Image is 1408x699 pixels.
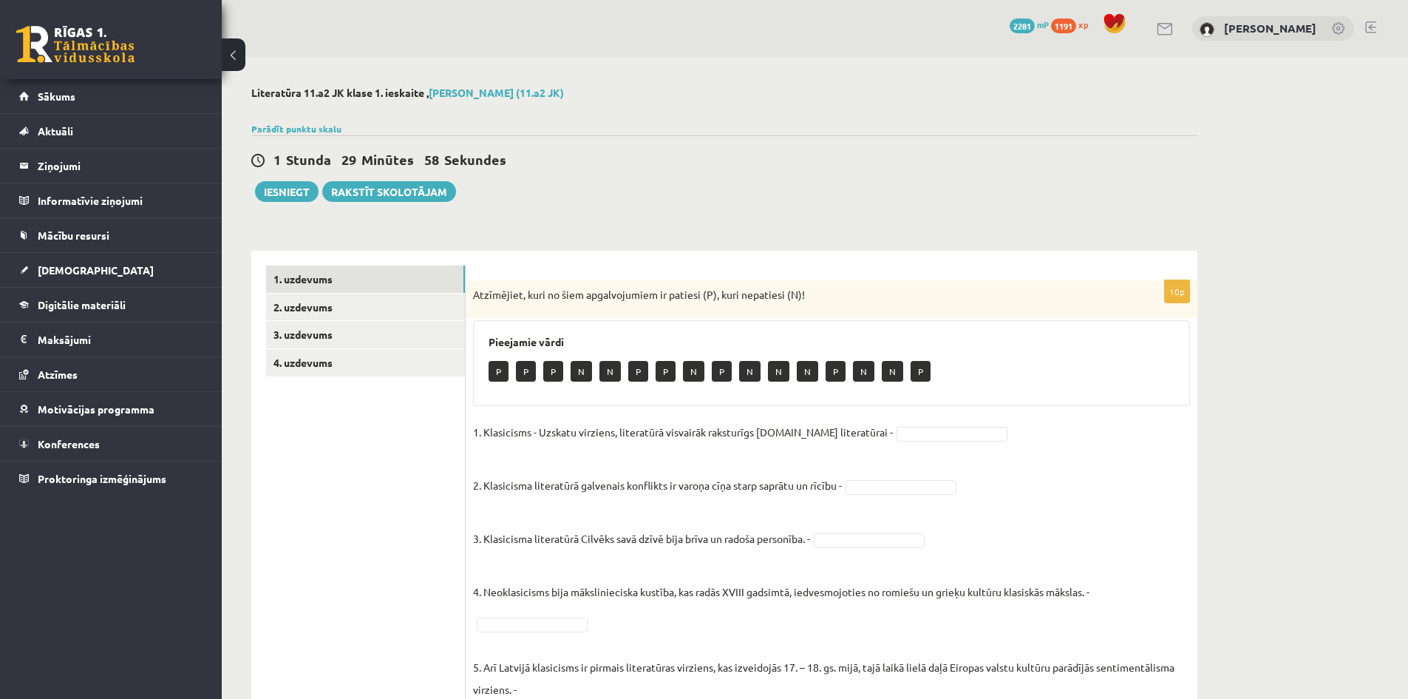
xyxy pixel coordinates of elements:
p: P [543,361,563,382]
a: Atzīmes [19,357,203,391]
p: 1. Klasicisms - Uzskatu virziens, literatūrā visvairāk raksturīgs [DOMAIN_NAME] literatūrai - [473,421,893,443]
p: N [882,361,903,382]
p: P [826,361,846,382]
a: 4. uzdevums [266,349,465,376]
a: Sākums [19,79,203,113]
span: Proktoringa izmēģinājums [38,472,166,485]
span: Stunda [286,151,331,168]
legend: Informatīvie ziņojumi [38,183,203,217]
p: Atzīmējiet, kuri no šiem apgalvojumiem ir patiesi (P), kuri nepatiesi (N)! [473,288,1116,303]
a: Konferences [19,427,203,461]
span: Sekundes [444,151,506,168]
p: 10p [1164,280,1190,303]
span: 58 [424,151,439,168]
span: Aktuāli [38,124,73,138]
a: 1. uzdevums [266,266,465,293]
span: mP [1037,18,1049,30]
p: N [683,361,704,382]
a: 2281 mP [1010,18,1049,30]
span: 2281 [1010,18,1035,33]
img: Kristina Pučko [1200,22,1214,37]
p: N [853,361,874,382]
p: N [599,361,621,382]
a: Parādīt punktu skalu [251,123,341,135]
span: 1191 [1051,18,1076,33]
span: Minūtes [361,151,414,168]
span: xp [1078,18,1088,30]
p: N [797,361,818,382]
span: [DEMOGRAPHIC_DATA] [38,263,154,277]
a: [PERSON_NAME] (11.a2 JK) [429,86,564,99]
span: Atzīmes [38,368,78,381]
h2: Literatūra 11.a2 JK klase 1. ieskaite , [251,87,1197,99]
p: 2. Klasicisma literatūrā galvenais konflikts ir varoņa cīņa starp saprātu un rīcību - [473,452,842,496]
a: Ziņojumi [19,149,203,183]
span: 1 [273,151,281,168]
p: P [712,361,732,382]
a: [PERSON_NAME] [1224,21,1316,36]
span: Mācību resursi [38,229,109,242]
p: P [516,361,536,382]
h3: Pieejamie vārdi [489,336,1174,348]
span: Digitālie materiāli [38,298,126,311]
p: N [571,361,592,382]
p: N [768,361,789,382]
p: N [739,361,761,382]
span: Sākums [38,90,75,103]
p: P [656,361,676,382]
a: Digitālie materiāli [19,288,203,322]
a: Aktuāli [19,114,203,148]
a: Proktoringa izmēģinājums [19,462,203,496]
a: 3. uzdevums [266,321,465,348]
button: Iesniegt [255,181,319,202]
a: Rīgas 1. Tālmācības vidusskola [16,26,135,63]
a: 2. uzdevums [266,294,465,321]
p: 3. Klasicisma literatūrā Cilvēks savā dzīvē bija brīva un radoša personība. - [473,505,810,550]
p: P [911,361,931,382]
a: Informatīvie ziņojumi [19,183,203,217]
a: Rakstīt skolotājam [322,181,456,202]
a: 1191 xp [1051,18,1095,30]
span: 29 [341,151,356,168]
a: Maksājumi [19,323,203,357]
span: Konferences [38,437,100,450]
p: 4. Neoklasicisms bija mākslinieciska kustība, kas radās XVIII gadsimtā, iedvesmojoties no romiešu... [473,558,1089,603]
a: Mācību resursi [19,218,203,252]
legend: Maksājumi [38,323,203,357]
p: P [628,361,648,382]
a: Motivācijas programma [19,392,203,426]
legend: Ziņojumi [38,149,203,183]
span: Motivācijas programma [38,402,154,416]
a: [DEMOGRAPHIC_DATA] [19,253,203,287]
p: P [489,361,509,382]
